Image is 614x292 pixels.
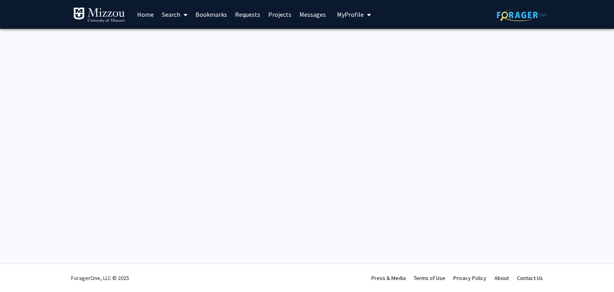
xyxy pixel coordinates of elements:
iframe: Chat [6,256,34,286]
a: Privacy Policy [453,274,486,282]
a: Contact Us [517,274,543,282]
a: Messages [295,0,330,28]
a: About [494,274,509,282]
a: Press & Media [371,274,406,282]
img: ForagerOne Logo [497,9,547,21]
a: Home [133,0,158,28]
a: Requests [231,0,264,28]
a: Terms of Use [414,274,445,282]
span: My Profile [337,10,364,18]
a: Search [158,0,191,28]
div: ForagerOne, LLC © 2025 [71,264,129,292]
img: University of Missouri Logo [73,7,125,23]
a: Bookmarks [191,0,231,28]
a: Projects [264,0,295,28]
